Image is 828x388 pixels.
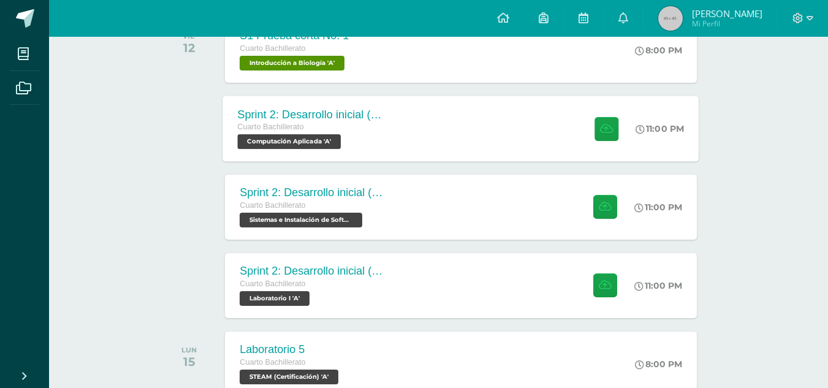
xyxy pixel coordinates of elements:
[240,201,305,210] span: Cuarto Bachillerato
[692,7,762,20] span: [PERSON_NAME]
[240,291,310,306] span: Laboratorio I 'A'
[240,265,387,278] div: Sprint 2: Desarrollo inicial (Semana 3 y 4)
[240,343,341,356] div: Laboratorio 5
[634,202,682,213] div: 11:00 PM
[658,6,683,31] img: 45x45
[238,123,304,131] span: Cuarto Bachillerato
[692,18,762,29] span: Mi Perfil
[240,186,387,199] div: Sprint 2: Desarrollo inicial (Semanas 3 y 4)
[183,40,195,55] div: 12
[181,346,197,354] div: LUN
[240,44,305,53] span: Cuarto Bachillerato
[635,45,682,56] div: 8:00 PM
[240,56,344,70] span: Introducción a Biología 'A'
[240,280,305,288] span: Cuarto Bachillerato
[636,123,685,134] div: 11:00 PM
[240,213,362,227] span: Sistemas e Instalación de Software 'A'
[240,358,305,367] span: Cuarto Bachillerato
[635,359,682,370] div: 8:00 PM
[181,354,197,369] div: 15
[634,280,682,291] div: 11:00 PM
[240,370,338,384] span: STEAM (Certificación) 'A'
[238,134,341,149] span: Computación Aplicada 'A'
[238,108,386,121] div: Sprint 2: Desarrollo inicial (Semanas 3 y 4)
